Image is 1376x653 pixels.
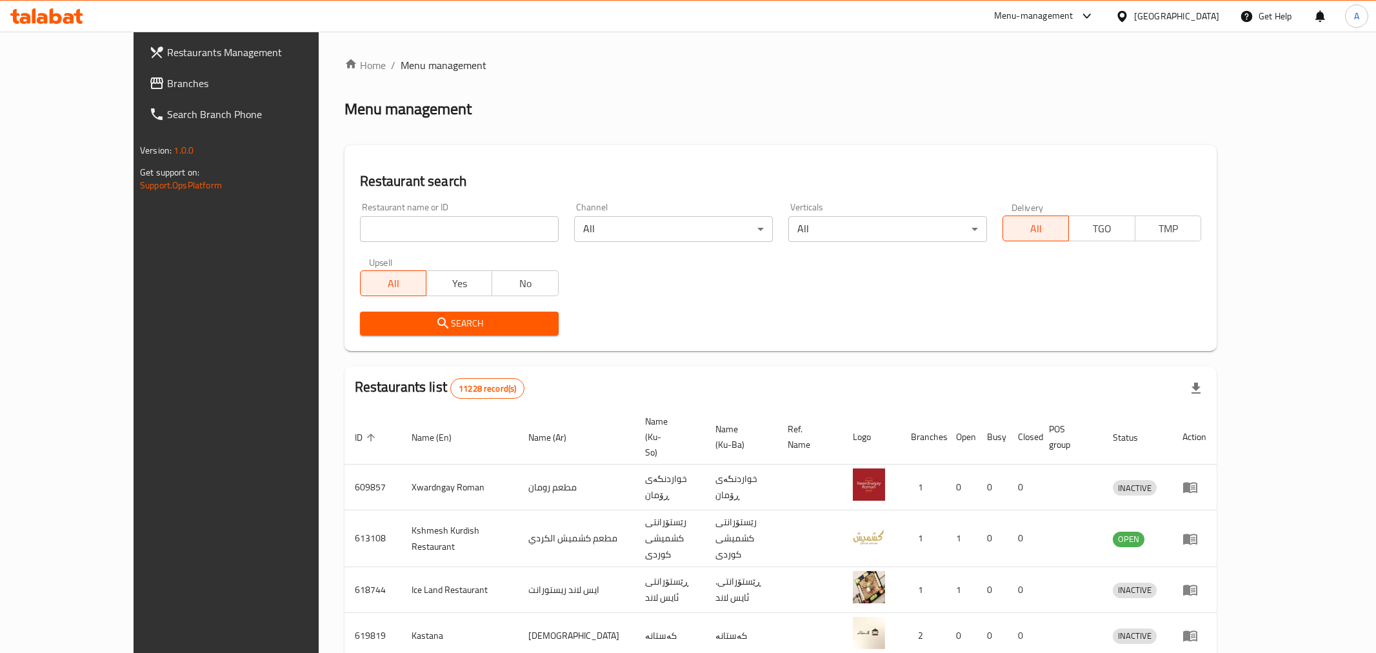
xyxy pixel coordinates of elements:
[139,99,363,130] a: Search Branch Phone
[1182,582,1206,598] div: Menu
[977,567,1008,613] td: 0
[705,465,777,510] td: خواردنگەی ڕۆمان
[360,270,426,296] button: All
[167,45,353,60] span: Restaurants Management
[401,567,518,613] td: Ice Land Restaurant
[843,410,901,465] th: Logo
[344,57,1217,73] nav: breadcrumb
[715,421,762,452] span: Name (Ku-Ba)
[174,142,194,159] span: 1.0.0
[426,270,492,296] button: Yes
[977,465,1008,510] td: 0
[1135,216,1201,241] button: TMP
[1008,410,1039,465] th: Closed
[1068,216,1135,241] button: TGO
[1113,481,1157,496] span: INACTIVE
[391,57,395,73] li: /
[1049,421,1087,452] span: POS group
[1113,430,1155,445] span: Status
[1002,216,1069,241] button: All
[1113,532,1144,547] span: OPEN
[1008,465,1039,510] td: 0
[901,410,946,465] th: Branches
[139,68,363,99] a: Branches
[344,567,401,613] td: 618744
[1012,203,1044,212] label: Delivery
[1134,9,1219,23] div: [GEOGRAPHIC_DATA]
[1113,583,1157,598] span: INACTIVE
[1074,219,1130,238] span: TGO
[518,465,635,510] td: مطعم رومان
[167,75,353,91] span: Branches
[994,8,1073,24] div: Menu-management
[1354,9,1359,23] span: A
[497,274,553,293] span: No
[901,465,946,510] td: 1
[451,383,524,395] span: 11228 record(s)
[167,106,353,122] span: Search Branch Phone
[344,510,401,567] td: 613108
[369,257,393,266] label: Upsell
[1008,510,1039,567] td: 0
[901,510,946,567] td: 1
[139,37,363,68] a: Restaurants Management
[401,465,518,510] td: Xwardngay Roman
[344,99,472,119] h2: Menu management
[1008,567,1039,613] td: 0
[370,316,548,332] span: Search
[705,567,777,613] td: .ڕێستۆرانتی ئایس لاند
[901,567,946,613] td: 1
[977,510,1008,567] td: 0
[401,510,518,567] td: Kshmesh Kurdish Restaurant
[853,571,885,603] img: Ice Land Restaurant
[946,510,977,567] td: 1
[518,567,635,613] td: ايس لاند ريستورانت
[1141,219,1196,238] span: TMP
[635,510,705,567] td: رێستۆرانتی کشمیشى كوردى
[705,510,777,567] td: رێستۆرانتی کشمیشى كوردى
[853,468,885,501] img: Xwardngay Roman
[355,430,379,445] span: ID
[492,270,558,296] button: No
[635,465,705,510] td: خواردنگەی ڕۆمان
[344,57,386,73] a: Home
[853,617,885,649] img: Kastana
[977,410,1008,465] th: Busy
[635,567,705,613] td: ڕێستۆرانتی ئایس لاند
[344,465,401,510] td: 609857
[946,465,977,510] td: 0
[1182,479,1206,495] div: Menu
[140,142,172,159] span: Version:
[788,421,827,452] span: Ref. Name
[450,378,524,399] div: Total records count
[360,312,559,336] button: Search
[1172,410,1217,465] th: Action
[1113,628,1157,643] span: INACTIVE
[788,216,987,242] div: All
[432,274,487,293] span: Yes
[1181,373,1211,404] div: Export file
[401,57,486,73] span: Menu management
[1113,532,1144,547] div: OPEN
[1113,628,1157,644] div: INACTIVE
[645,414,690,460] span: Name (Ku-So)
[1182,531,1206,547] div: Menu
[360,172,1201,191] h2: Restaurant search
[355,377,525,399] h2: Restaurants list
[853,520,885,552] img: Kshmesh Kurdish Restaurant
[140,177,222,194] a: Support.OpsPlatform
[946,567,977,613] td: 1
[1113,583,1157,598] div: INACTIVE
[412,430,468,445] span: Name (En)
[946,410,977,465] th: Open
[360,216,559,242] input: Search for restaurant name or ID..
[366,274,421,293] span: All
[1182,628,1206,643] div: Menu
[518,510,635,567] td: مطعم كشميش الكردي
[1008,219,1064,238] span: All
[140,164,199,181] span: Get support on:
[574,216,773,242] div: All
[528,430,583,445] span: Name (Ar)
[1113,480,1157,496] div: INACTIVE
